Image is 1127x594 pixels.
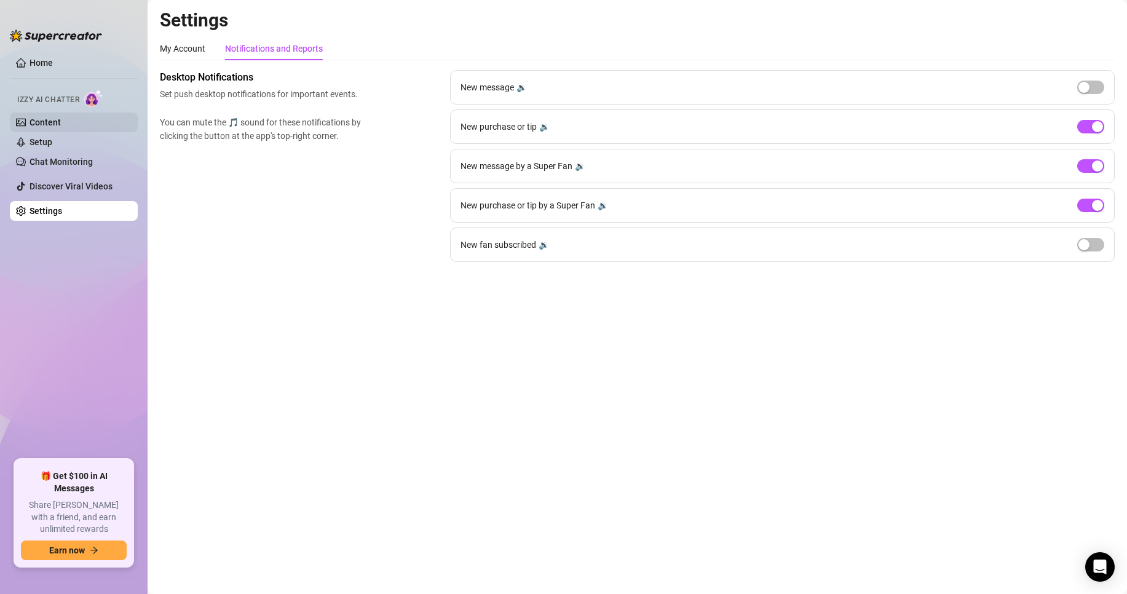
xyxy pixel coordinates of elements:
img: logo-BBDzfeDw.svg [10,30,102,42]
a: Settings [30,206,62,216]
span: New fan subscribed [461,238,536,251]
span: New message [461,81,514,94]
span: arrow-right [90,546,98,555]
div: Notifications and Reports [225,42,323,55]
a: Chat Monitoring [30,157,93,167]
span: 🎁 Get $100 in AI Messages [21,470,127,494]
span: Set push desktop notifications for important events. [160,87,366,101]
a: Content [30,117,61,127]
span: Share [PERSON_NAME] with a friend, and earn unlimited rewards [21,499,127,536]
span: Earn now [49,545,85,555]
span: New message by a Super Fan [461,159,572,173]
a: Home [30,58,53,68]
div: 🔉 [575,159,585,173]
h2: Settings [160,9,1115,32]
button: Earn nowarrow-right [21,541,127,560]
span: You can mute the 🎵 sound for these notifications by clicking the button at the app's top-right co... [160,116,366,143]
div: My Account [160,42,205,55]
span: Izzy AI Chatter [17,94,79,106]
div: 🔉 [516,81,527,94]
span: New purchase or tip [461,120,537,133]
div: Open Intercom Messenger [1085,552,1115,582]
img: AI Chatter [84,89,103,107]
a: Discover Viral Videos [30,181,113,191]
span: Desktop Notifications [160,70,366,85]
div: 🔉 [539,120,550,133]
div: 🔉 [539,238,549,251]
a: Setup [30,137,52,147]
div: 🔉 [598,199,608,212]
span: New purchase or tip by a Super Fan [461,199,595,212]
